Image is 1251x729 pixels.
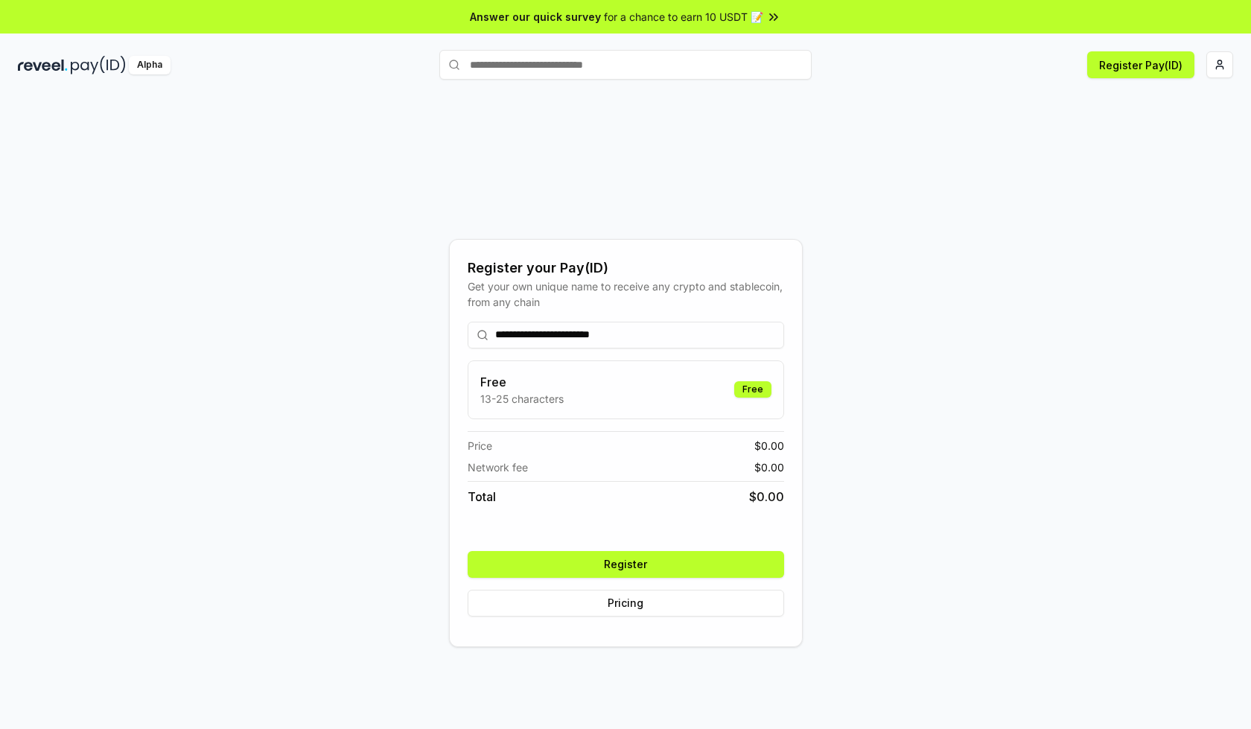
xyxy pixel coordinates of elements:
span: Price [468,438,492,453]
img: pay_id [71,56,126,74]
h3: Free [480,373,564,391]
div: Register your Pay(ID) [468,258,784,278]
img: reveel_dark [18,56,68,74]
button: Register [468,551,784,578]
div: Get your own unique name to receive any crypto and stablecoin, from any chain [468,278,784,310]
div: Alpha [129,56,171,74]
span: Total [468,488,496,506]
span: $ 0.00 [754,459,784,475]
span: Answer our quick survey [470,9,601,25]
button: Pricing [468,590,784,617]
p: 13-25 characters [480,391,564,407]
div: Free [734,381,771,398]
span: $ 0.00 [754,438,784,453]
button: Register Pay(ID) [1087,51,1194,78]
span: $ 0.00 [749,488,784,506]
span: Network fee [468,459,528,475]
span: for a chance to earn 10 USDT 📝 [604,9,763,25]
